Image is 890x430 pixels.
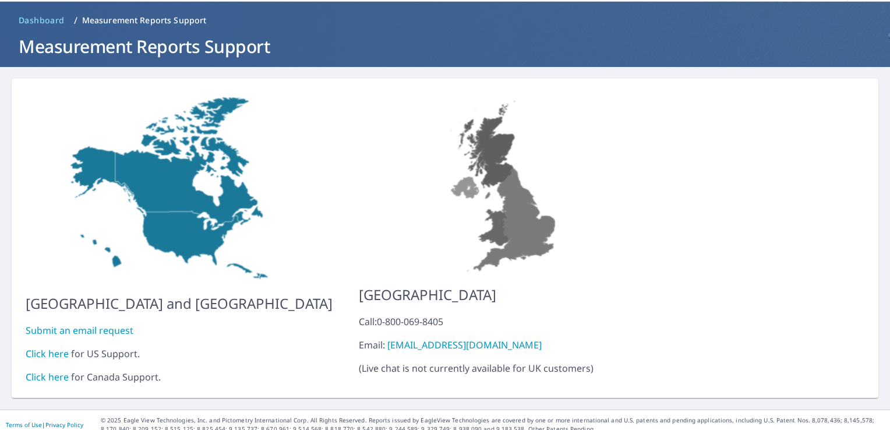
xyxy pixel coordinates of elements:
[19,15,65,26] span: Dashboard
[26,370,333,384] div: for Canada Support.
[45,421,83,429] a: Privacy Policy
[6,421,42,429] a: Terms of Use
[359,338,652,352] div: Email:
[359,93,652,275] img: US-MAP
[26,293,333,314] p: [GEOGRAPHIC_DATA] and [GEOGRAPHIC_DATA]
[74,13,77,27] li: /
[26,347,333,361] div: for US Support.
[82,15,207,26] p: Measurement Reports Support
[26,347,69,360] a: Click here
[14,11,876,30] nav: breadcrumb
[359,284,652,305] p: [GEOGRAPHIC_DATA]
[6,421,83,428] p: |
[26,93,333,284] img: US-MAP
[387,339,542,351] a: [EMAIL_ADDRESS][DOMAIN_NAME]
[26,324,133,337] a: Submit an email request
[14,34,876,58] h1: Measurement Reports Support
[26,371,69,383] a: Click here
[359,315,652,375] p: ( Live chat is not currently available for UK customers )
[14,11,69,30] a: Dashboard
[359,315,652,329] div: Call: 0-800-069-8405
